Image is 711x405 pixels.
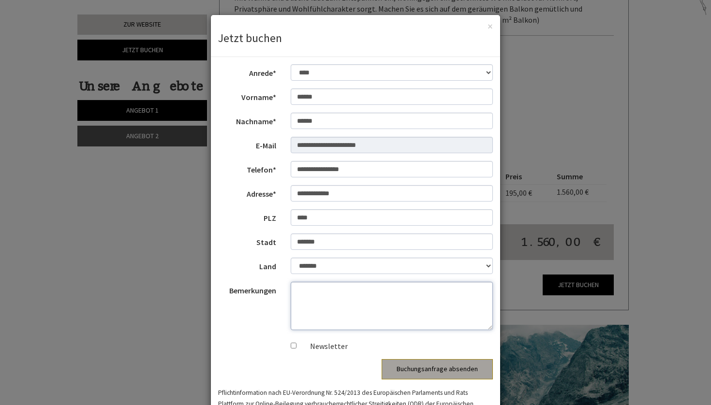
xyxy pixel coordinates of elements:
[211,137,283,151] label: E-Mail
[211,88,283,103] label: Vorname*
[211,64,283,79] label: Anrede*
[211,258,283,272] label: Land
[300,341,348,352] label: Newsletter
[211,161,283,175] label: Telefon*
[211,185,283,200] label: Adresse*
[211,282,283,296] label: Bemerkungen
[211,209,283,224] label: PLZ
[382,359,493,379] button: Buchungsanfrage absenden
[211,233,283,248] label: Stadt
[488,21,493,31] button: ×
[218,32,493,44] h3: Jetzt buchen
[211,113,283,127] label: Nachname*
